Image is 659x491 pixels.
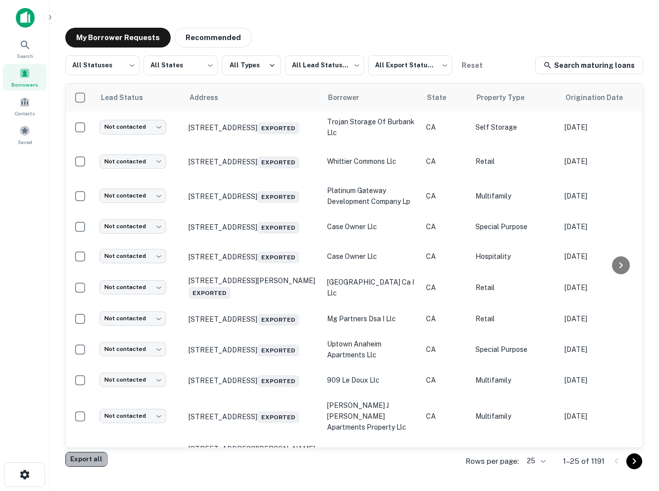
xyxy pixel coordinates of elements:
[327,339,416,360] p: uptown anaheim apartments llc
[565,313,649,324] p: [DATE]
[535,56,643,74] a: Search maturing loans
[565,191,649,201] p: [DATE]
[475,282,555,293] p: Retail
[466,455,519,467] p: Rows per page:
[560,84,654,111] th: Origination Date
[16,8,35,28] img: capitalize-icon.png
[189,92,231,103] span: Address
[99,219,166,234] div: Not contacted
[257,122,299,134] span: Exported
[11,81,38,89] span: Borrowers
[257,314,299,326] span: Exported
[15,109,35,117] span: Contacts
[327,375,416,386] p: 909 le doux llc
[257,222,299,234] span: Exported
[327,156,416,167] p: whittier commons llc
[565,375,649,386] p: [DATE]
[327,400,416,433] p: [PERSON_NAME] j [PERSON_NAME] apartments property llc
[327,221,416,232] p: case owner llc
[188,409,317,423] p: [STREET_ADDRESS]
[626,453,642,469] button: Go to next page
[99,249,166,263] div: Not contacted
[565,344,649,355] p: [DATE]
[3,35,47,62] a: Search
[426,251,466,262] p: CA
[184,84,322,111] th: Address
[99,280,166,295] div: Not contacted
[188,189,317,203] p: [STREET_ADDRESS]
[65,52,140,78] div: All Statuses
[565,411,649,422] p: [DATE]
[426,122,466,133] p: CA
[3,121,47,148] a: Saved
[426,313,466,324] p: CA
[257,191,299,203] span: Exported
[99,373,166,387] div: Not contacted
[3,64,47,91] a: Borrowers
[368,52,452,78] div: All Export Statuses
[65,452,107,467] button: Export all
[94,84,184,111] th: Lead Status
[65,28,171,48] button: My Borrower Requests
[188,373,317,387] p: [STREET_ADDRESS]
[426,282,466,293] p: CA
[3,93,47,119] a: Contacts
[565,122,649,133] p: [DATE]
[175,28,252,48] button: Recommended
[565,92,636,103] span: Origination Date
[475,221,555,232] p: Special Purpose
[456,55,488,75] button: Reset
[327,251,416,262] p: case owner llc
[565,282,649,293] p: [DATE]
[523,454,547,468] div: 25
[322,84,421,111] th: Borrower
[17,52,33,60] span: Search
[475,122,555,133] p: Self Storage
[188,343,317,356] p: [STREET_ADDRESS]
[427,92,459,103] span: State
[188,220,317,234] p: [STREET_ADDRESS]
[471,84,560,111] th: Property Type
[222,55,281,75] button: All Types
[99,409,166,423] div: Not contacted
[426,191,466,201] p: CA
[99,154,166,169] div: Not contacted
[188,444,317,467] p: [STREET_ADDRESS][PERSON_NAME]
[328,92,372,103] span: Borrower
[18,138,32,146] span: Saved
[421,84,471,111] th: State
[475,313,555,324] p: Retail
[188,249,317,263] p: [STREET_ADDRESS]
[327,185,416,207] p: platinum gateway development company lp
[285,52,364,78] div: All Lead Statuses
[426,411,466,422] p: CA
[475,191,555,201] p: Multifamily
[257,251,299,263] span: Exported
[257,375,299,387] span: Exported
[188,154,317,168] p: [STREET_ADDRESS]
[188,312,317,326] p: [STREET_ADDRESS]
[565,156,649,167] p: [DATE]
[327,313,416,324] p: mg partners dsa i llc
[188,120,317,134] p: [STREET_ADDRESS]
[476,92,537,103] span: Property Type
[257,411,299,423] span: Exported
[327,116,416,138] p: trojan storage of burbank llc
[100,92,156,103] span: Lead Status
[475,411,555,422] p: Multifamily
[99,311,166,326] div: Not contacted
[426,344,466,355] p: CA
[563,455,605,467] p: 1–25 of 1191
[99,120,166,134] div: Not contacted
[99,342,166,356] div: Not contacted
[143,52,218,78] div: All States
[610,412,659,459] iframe: Chat Widget
[426,221,466,232] p: CA
[99,189,166,203] div: Not contacted
[327,277,416,298] p: [GEOGRAPHIC_DATA] ca i llc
